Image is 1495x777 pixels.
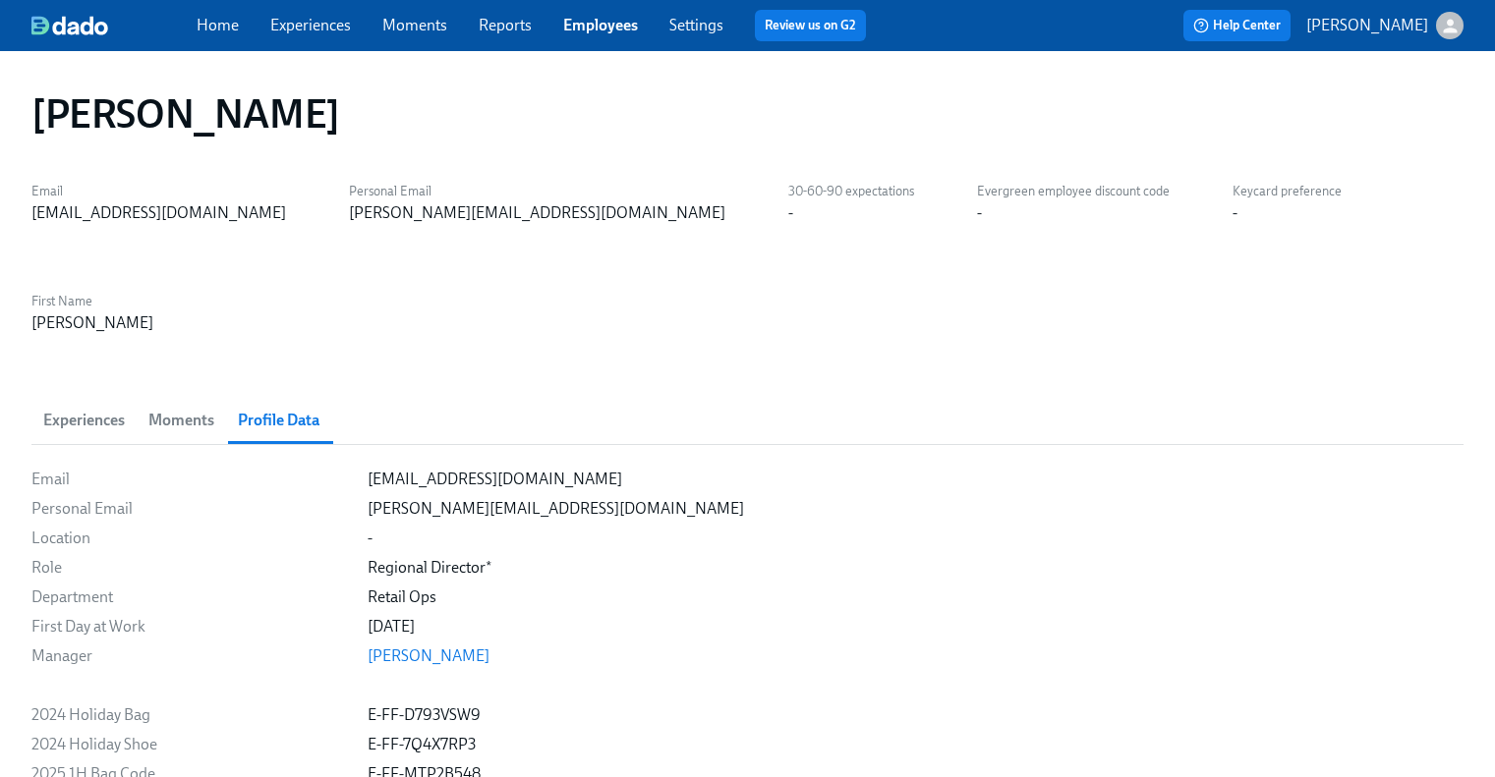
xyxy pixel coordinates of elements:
div: Role [31,557,352,579]
span: Moments [148,407,214,434]
div: [EMAIL_ADDRESS][DOMAIN_NAME] [31,202,286,224]
img: dado [31,16,108,35]
button: Help Center [1183,10,1291,41]
a: Review us on G2 [765,16,856,35]
button: [PERSON_NAME] [1306,12,1464,39]
div: ​ [368,675,1464,696]
label: 30-60-90 expectations [788,181,914,202]
a: Settings [669,16,723,34]
div: Regional Director* [368,557,491,579]
div: Retail Ops [368,586,436,608]
a: Home [197,16,239,34]
div: Personal Email [31,498,352,520]
div: E-FF-D793VSW9 [368,704,481,726]
a: Experiences [270,16,351,34]
label: First Name [31,291,153,312]
div: E-FF-7Q4X7RP3 [368,734,476,755]
a: dado [31,16,197,35]
div: 2024 Holiday Shoe [31,734,352,755]
div: [PERSON_NAME][EMAIL_ADDRESS][DOMAIN_NAME] [368,498,744,520]
div: 2024 Holiday Bag [31,704,352,726]
div: - [788,202,793,224]
div: - [368,527,373,549]
div: - [977,202,982,224]
p: [PERSON_NAME] [1306,15,1428,36]
span: Profile Data [238,407,319,434]
div: [DATE] [368,616,415,638]
div: [EMAIL_ADDRESS][DOMAIN_NAME] [368,469,622,490]
div: [PERSON_NAME][EMAIL_ADDRESS][DOMAIN_NAME] [349,202,725,224]
button: Review us on G2 [755,10,866,41]
label: Keycard preference [1233,181,1342,202]
a: Moments [382,16,447,34]
div: [PERSON_NAME] [31,312,153,334]
a: [PERSON_NAME] [368,646,489,665]
div: Department [31,586,352,608]
a: Reports [479,16,532,34]
div: Manager [31,645,352,667]
label: Personal Email [349,181,725,202]
div: - [1233,202,1237,224]
span: Help Center [1193,16,1281,35]
label: Email [31,181,286,202]
span: Experiences [43,407,125,434]
div: Email [31,469,352,490]
a: Employees [563,16,638,34]
div: First Day at Work [31,616,352,638]
label: Evergreen employee discount code [977,181,1170,202]
h1: [PERSON_NAME] [31,90,340,138]
div: Location [31,527,352,549]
